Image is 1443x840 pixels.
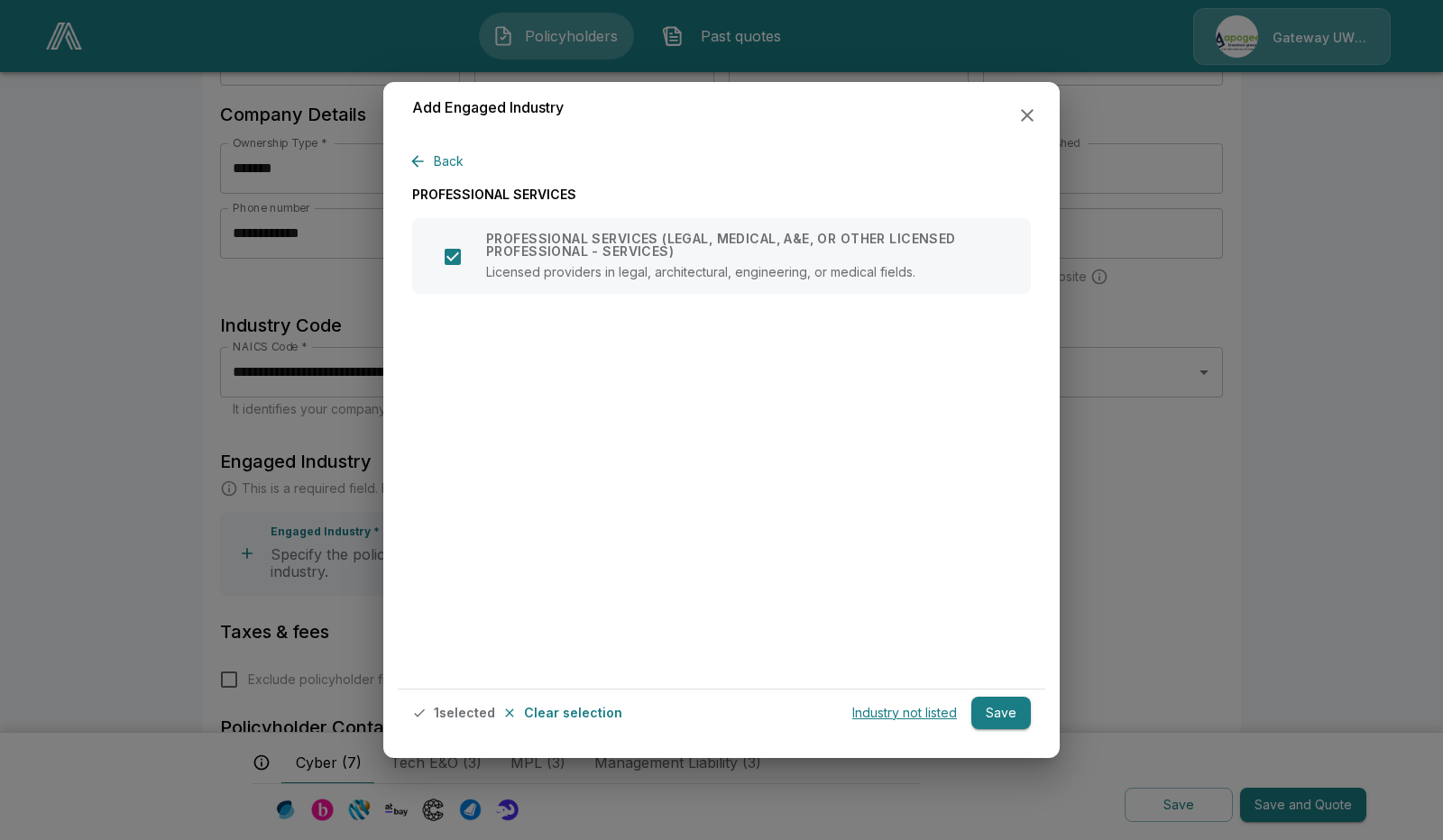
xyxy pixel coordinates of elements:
p: Industry not listed [852,707,957,719]
p: PROFESSIONAL SERVICES (LEGAL, MEDICAL, A&E, OR OTHER LICENSED PROFESSIONAL - SERVICES) [486,233,1009,258]
p: Clear selection [524,707,622,719]
p: Licensed providers in legal, architectural, engineering, or medical fields. [486,265,1009,278]
button: Save [971,697,1031,730]
p: 1 selected [434,707,495,719]
button: Back [412,145,471,178]
p: PROFESSIONAL SERVICES [412,185,1031,204]
h6: Add Engaged Industry [412,96,564,120]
